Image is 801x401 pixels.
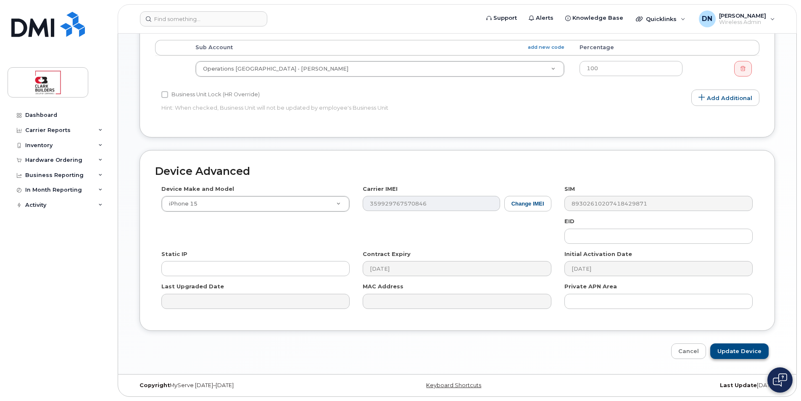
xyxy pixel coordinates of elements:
[161,185,234,193] label: Device Make and Model
[559,10,629,26] a: Knowledge Base
[161,90,260,100] label: Business Unit Lock (HR Override)
[161,250,187,258] label: Static IP
[564,282,617,290] label: Private APN Area
[572,40,690,55] th: Percentage
[671,343,706,359] a: Cancel
[504,196,551,211] button: Change IMEI
[161,104,551,112] p: Hint: When checked, Business Unit will not be updated by employee's Business Unit
[693,11,781,27] div: Danny Nguyen
[162,196,349,211] a: iPhone 15
[536,14,553,22] span: Alerts
[565,382,781,389] div: [DATE]
[161,91,168,98] input: Business Unit Lock (HR Override)
[523,10,559,26] a: Alerts
[196,61,564,77] a: Operations [GEOGRAPHIC_DATA] - [PERSON_NAME]
[691,90,759,106] a: Add Additional
[363,185,398,193] label: Carrier IMEI
[528,44,564,51] a: add new code
[164,200,198,208] span: iPhone 15
[363,282,403,290] label: MAC Address
[719,12,766,19] span: [PERSON_NAME]
[720,382,757,388] strong: Last Update
[480,10,523,26] a: Support
[572,14,623,22] span: Knowledge Base
[646,16,677,22] span: Quicklinks
[133,382,349,389] div: MyServe [DATE]–[DATE]
[564,217,574,225] label: EID
[188,40,572,55] th: Sub Account
[426,382,481,388] a: Keyboard Shortcuts
[564,250,632,258] label: Initial Activation Date
[140,11,267,26] input: Find something...
[155,166,759,177] h2: Device Advanced
[773,373,787,387] img: Open chat
[161,282,224,290] label: Last Upgraded Date
[710,343,769,359] input: Update Device
[719,19,766,26] span: Wireless Admin
[493,14,517,22] span: Support
[702,14,712,24] span: DN
[630,11,691,27] div: Quicklinks
[363,250,411,258] label: Contract Expiry
[203,66,348,72] span: Operations Edmonton - Randy Kyrzyk
[140,382,170,388] strong: Copyright
[564,185,575,193] label: SIM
